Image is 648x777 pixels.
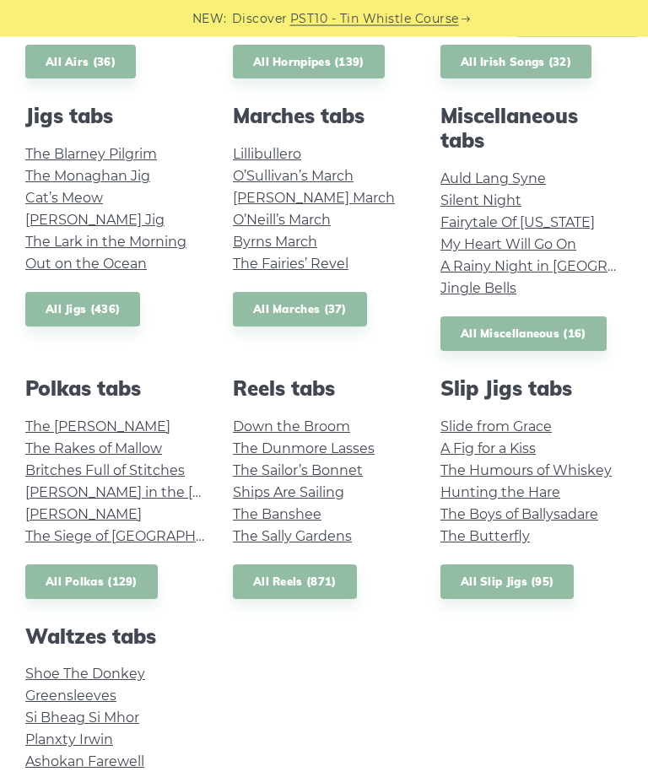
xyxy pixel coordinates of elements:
a: Si­ Bheag Si­ Mhor [25,710,139,726]
a: PST10 - Tin Whistle Course [290,9,459,29]
a: Byrns March [233,235,317,251]
a: Jingle Bells [440,281,516,297]
a: The Rakes of Mallow [25,441,162,457]
a: The Siege of [GEOGRAPHIC_DATA] [25,529,256,545]
a: Out on the Ocean [25,256,147,272]
a: O’Neill’s March [233,213,331,229]
a: Cat’s Meow [25,191,103,207]
a: Shoe The Donkey [25,666,145,683]
h2: Miscellaneous tabs [440,105,623,154]
a: The Butterfly [440,529,530,545]
a: Down the Broom [233,419,350,435]
a: [PERSON_NAME] Jig [25,213,165,229]
h2: Jigs tabs [25,105,208,129]
h2: Polkas tabs [25,377,208,402]
a: The Banshee [233,507,321,523]
a: The Boys of Ballysadare [440,507,598,523]
h2: Slip Jigs tabs [440,377,623,402]
a: Lillibullero [233,147,301,163]
a: [PERSON_NAME] [25,507,142,523]
a: All Jigs (436) [25,293,140,327]
a: A Fig for a Kiss [440,441,536,457]
a: O’Sullivan’s March [233,169,354,185]
a: Planxty Irwin [25,732,113,748]
a: All Reels (871) [233,565,357,600]
a: All Marches (37) [233,293,367,327]
a: Greensleeves [25,688,116,704]
a: Ashokan Farewell [25,754,144,770]
h2: Marches tabs [233,105,415,129]
a: All Polkas (129) [25,565,158,600]
a: The Humours of Whiskey [440,463,612,479]
h2: Reels tabs [233,377,415,402]
a: Slide from Grace [440,419,552,435]
a: The Sally Gardens [233,529,352,545]
h2: Waltzes tabs [25,625,208,650]
a: All Miscellaneous (16) [440,317,607,352]
a: All Hornpipes (139) [233,46,385,80]
a: [PERSON_NAME] March [233,191,395,207]
a: The Lark in the Morning [25,235,186,251]
a: Hunting the Hare [440,485,560,501]
a: All Airs (36) [25,46,136,80]
a: All Slip Jigs (95) [440,565,574,600]
a: Ships Are Sailing [233,485,344,501]
a: The Fairies’ Revel [233,256,348,272]
a: The Sailor’s Bonnet [233,463,363,479]
a: All Irish Songs (32) [440,46,591,80]
span: Discover [232,9,288,29]
a: Auld Lang Syne [440,171,546,187]
a: My Heart Will Go On [440,237,576,253]
a: Britches Full of Stitches [25,463,185,479]
a: The [PERSON_NAME] [25,419,170,435]
a: The Monaghan Jig [25,169,150,185]
span: NEW: [192,9,227,29]
a: The Dunmore Lasses [233,441,375,457]
a: Silent Night [440,193,521,209]
a: The Blarney Pilgrim [25,147,157,163]
a: Fairytale Of [US_STATE] [440,215,595,231]
a: [PERSON_NAME] in the [PERSON_NAME] [25,485,305,501]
